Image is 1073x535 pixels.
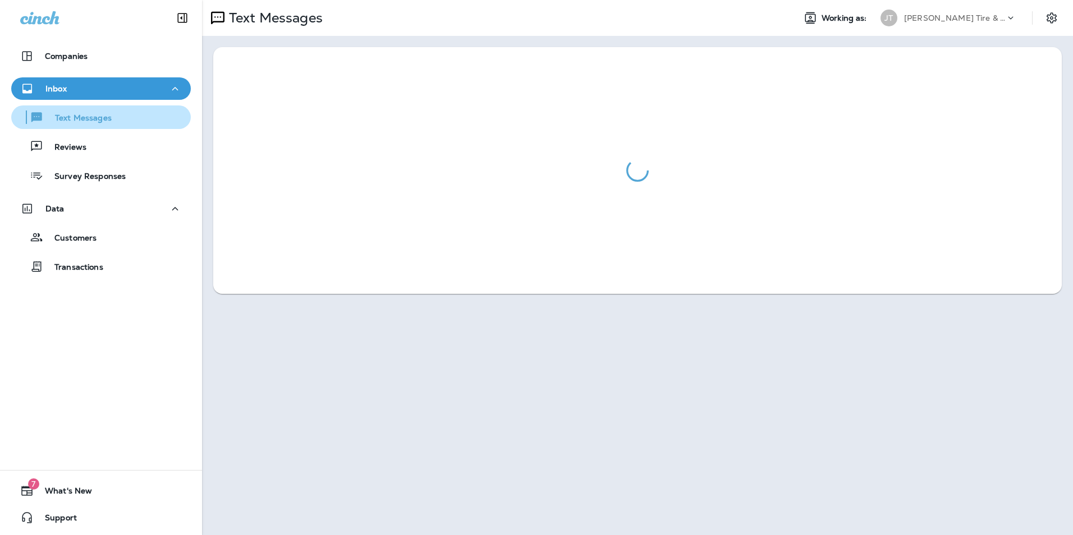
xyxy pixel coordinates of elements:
span: 7 [28,478,39,490]
button: Support [11,506,191,529]
button: Data [11,197,191,220]
span: What's New [34,486,92,500]
span: Support [34,513,77,527]
p: Transactions [43,262,103,273]
button: Collapse Sidebar [167,7,198,29]
span: Working as: [822,13,869,23]
p: [PERSON_NAME] Tire & Auto [904,13,1005,22]
p: Survey Responses [43,172,126,182]
button: Customers [11,225,191,249]
button: Reviews [11,135,191,158]
p: Inbox [45,84,67,93]
button: Text Messages [11,105,191,129]
p: Text Messages [44,113,112,124]
button: Transactions [11,255,191,278]
p: Reviews [43,142,86,153]
button: Inbox [11,77,191,100]
p: Text Messages [224,10,323,26]
p: Data [45,204,65,213]
button: Settings [1042,8,1062,28]
button: Survey Responses [11,164,191,187]
p: Customers [43,233,97,244]
div: JT [881,10,897,26]
p: Companies [45,52,88,61]
button: 7What's New [11,479,191,502]
button: Companies [11,45,191,67]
